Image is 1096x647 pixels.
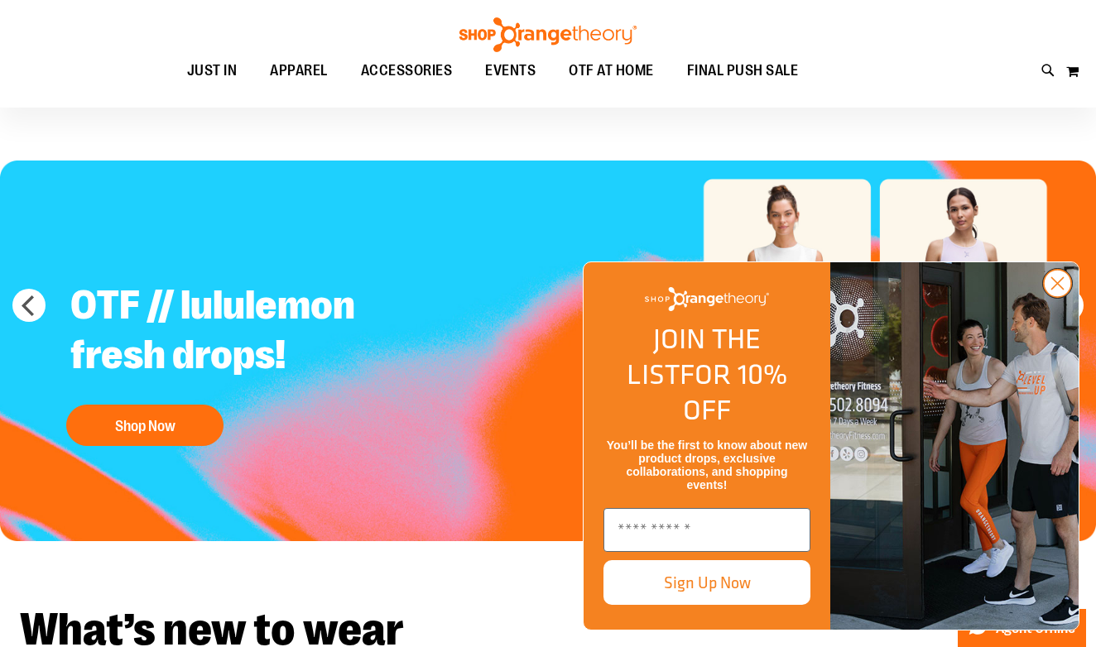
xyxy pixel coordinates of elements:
button: Sign Up Now [603,560,810,605]
h2: OTF // lululemon fresh drops! [58,268,469,396]
span: EVENTS [485,52,536,89]
span: JUST IN [187,52,238,89]
span: FINAL PUSH SALE [687,52,799,89]
img: Shop Orangtheory [830,262,1079,630]
span: FOR 10% OFF [680,353,787,430]
span: JOIN THE LIST [627,318,761,395]
button: Shop Now [66,405,224,446]
input: Enter email [603,508,810,552]
span: OTF AT HOME [569,52,654,89]
button: Close dialog [1042,268,1073,299]
a: OTF // lululemon fresh drops! Shop Now [58,268,469,454]
img: Shop Orangetheory [457,17,639,52]
button: prev [12,289,46,322]
div: FLYOUT Form [566,245,1096,647]
span: ACCESSORIES [361,52,453,89]
span: You’ll be the first to know about new product drops, exclusive collaborations, and shopping events! [607,439,807,491]
img: Shop Orangetheory [645,287,769,311]
span: APPAREL [270,52,328,89]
